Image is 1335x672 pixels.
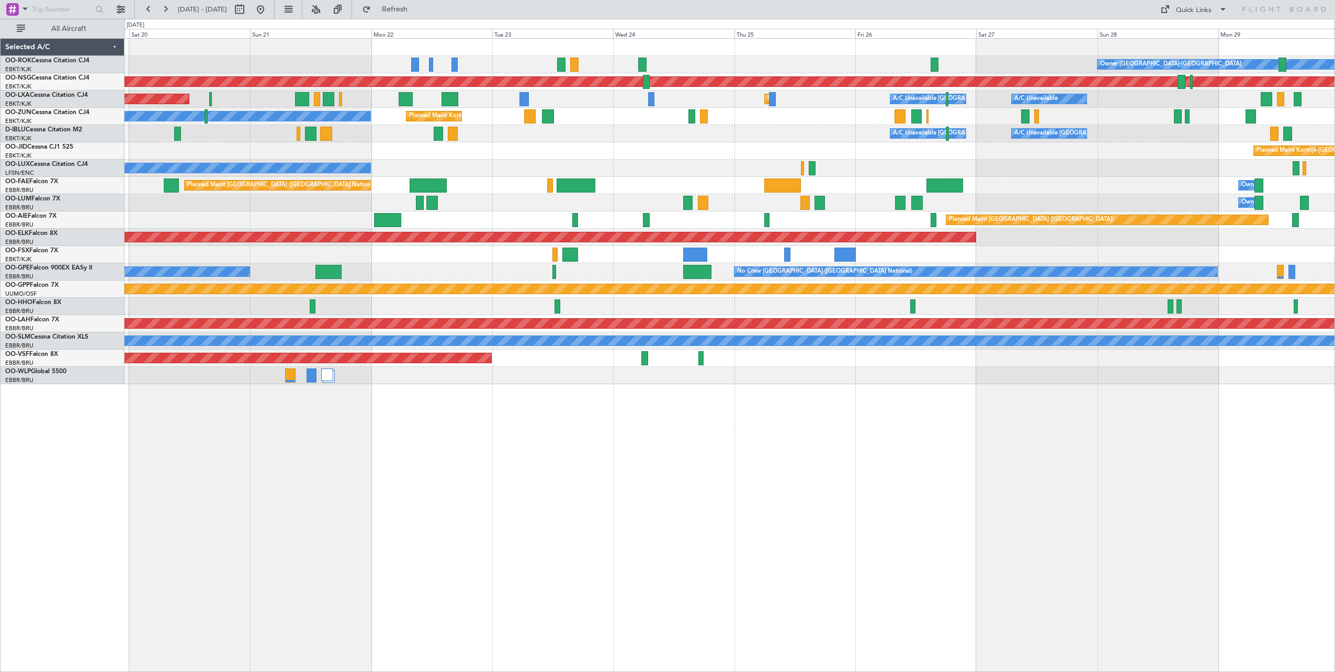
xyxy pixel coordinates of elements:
[5,248,58,254] a: OO-FSXFalcon 7X
[1014,91,1058,107] div: A/C Unavailable
[12,20,114,37] button: All Aircraft
[1155,1,1232,18] button: Quick Links
[5,265,92,271] a: OO-GPEFalcon 900EX EASy II
[5,152,31,160] a: EBKT/KJK
[1241,195,1313,210] div: Owner Melsbroek Air Base
[5,290,37,298] a: UUMO/OSF
[5,213,28,219] span: OO-AIE
[5,92,88,98] a: OO-LXACessna Citation CJ4
[5,58,89,64] a: OO-ROKCessna Citation CJ4
[1014,126,1181,141] div: A/C Unavailable [GEOGRAPHIC_DATA]-[GEOGRAPHIC_DATA]
[5,248,29,254] span: OO-FSX
[5,204,33,211] a: EBBR/BRU
[492,29,613,38] div: Tue 23
[855,29,976,38] div: Fri 26
[5,334,30,340] span: OO-SLM
[5,117,31,125] a: EBKT/KJK
[5,186,33,194] a: EBBR/BRU
[5,127,82,133] a: D-IBLUCessna Citation M2
[5,317,30,323] span: OO-LAH
[767,91,889,107] div: Planned Maint Kortrijk-[GEOGRAPHIC_DATA]
[5,273,33,281] a: EBBR/BRU
[187,177,377,193] div: Planned Maint [GEOGRAPHIC_DATA] ([GEOGRAPHIC_DATA] National)
[5,299,32,306] span: OO-HHO
[5,213,56,219] a: OO-AIEFalcon 7X
[5,178,58,185] a: OO-FAEFalcon 7X
[5,299,61,306] a: OO-HHOFalcon 8X
[5,324,33,332] a: EBBR/BRU
[5,359,33,367] a: EBBR/BRU
[5,255,31,263] a: EBKT/KJK
[5,65,31,73] a: EBKT/KJK
[5,196,60,202] a: OO-LUMFalcon 7X
[5,58,31,64] span: OO-ROK
[5,100,31,108] a: EBKT/KJK
[5,368,31,375] span: OO-WLP
[250,29,371,38] div: Sun 21
[5,317,59,323] a: OO-LAHFalcon 7X
[5,376,33,384] a: EBBR/BRU
[893,91,1088,107] div: A/C Unavailable [GEOGRAPHIC_DATA] ([GEOGRAPHIC_DATA] National)
[357,1,420,18] button: Refresh
[1100,57,1241,72] div: Owner [GEOGRAPHIC_DATA]-[GEOGRAPHIC_DATA]
[5,265,30,271] span: OO-GPE
[5,161,88,167] a: OO-LUXCessna Citation CJ4
[1098,29,1218,38] div: Sun 28
[409,108,531,124] div: Planned Maint Kortrijk-[GEOGRAPHIC_DATA]
[5,135,31,142] a: EBKT/KJK
[5,334,88,340] a: OO-SLMCessna Citation XLS
[734,29,855,38] div: Thu 25
[5,75,31,81] span: OO-NSG
[5,75,89,81] a: OO-NSGCessna Citation CJ4
[5,351,58,357] a: OO-VSFFalcon 8X
[5,161,30,167] span: OO-LUX
[5,368,66,375] a: OO-WLPGlobal 5500
[5,178,29,185] span: OO-FAE
[5,230,58,237] a: OO-ELKFalcon 8X
[5,307,33,315] a: EBBR/BRU
[5,109,31,116] span: OO-ZUN
[5,230,29,237] span: OO-ELK
[5,282,59,288] a: OO-GPPFalcon 7X
[5,221,33,229] a: EBBR/BRU
[5,83,31,91] a: EBKT/KJK
[737,264,912,279] div: No Crew [GEOGRAPHIC_DATA] ([GEOGRAPHIC_DATA] National)
[1241,177,1313,193] div: Owner Melsbroek Air Base
[5,144,27,150] span: OO-JID
[5,109,89,116] a: OO-ZUNCessna Citation CJ4
[373,6,417,13] span: Refresh
[893,126,1088,141] div: A/C Unavailable [GEOGRAPHIC_DATA] ([GEOGRAPHIC_DATA] National)
[371,29,492,38] div: Mon 22
[949,212,1114,228] div: Planned Maint [GEOGRAPHIC_DATA] ([GEOGRAPHIC_DATA])
[5,351,29,357] span: OO-VSF
[1176,5,1212,16] div: Quick Links
[5,169,34,177] a: LFSN/ENC
[5,238,33,246] a: EBBR/BRU
[976,29,1097,38] div: Sat 27
[127,21,144,30] div: [DATE]
[129,29,250,38] div: Sat 20
[5,282,30,288] span: OO-GPP
[5,196,31,202] span: OO-LUM
[5,127,26,133] span: D-IBLU
[5,144,73,150] a: OO-JIDCessna CJ1 525
[27,25,110,32] span: All Aircraft
[5,342,33,350] a: EBBR/BRU
[32,2,92,17] input: Trip Number
[5,92,30,98] span: OO-LXA
[613,29,734,38] div: Wed 24
[178,5,227,14] span: [DATE] - [DATE]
